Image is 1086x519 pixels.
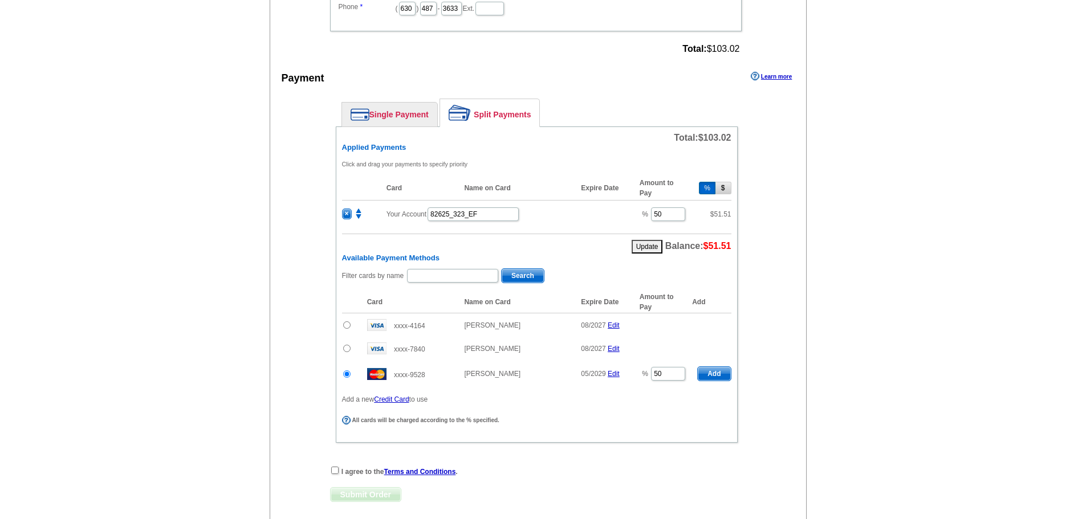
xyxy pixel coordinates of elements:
span: Search [502,269,544,283]
a: Split Payments [440,99,539,126]
th: Card [361,291,459,313]
button: Update [632,240,663,254]
button: $ [715,182,731,194]
img: visa.gif [367,342,387,354]
span: × [343,209,351,219]
span: $ [710,210,731,218]
iframe: LiveChat chat widget [858,254,1086,519]
span: % [642,370,648,378]
img: move.png [353,209,364,219]
th: Add [692,291,731,313]
a: Edit [608,321,620,329]
p: Click and drag your payments to specify priority [342,159,731,169]
span: Submit Order [331,488,401,501]
button: × [342,209,352,219]
a: Single Payment [342,103,437,126]
span: 08/2027 [581,345,605,353]
a: Credit Card [374,395,409,403]
a: Edit [608,370,620,378]
td: Your Account [381,200,634,228]
h6: Available Payment Methods [342,254,731,263]
button: Search [501,268,544,283]
label: Phone [339,2,396,12]
div: All cards will be charged according to the % specified. [342,416,729,425]
span: 08/2027 [581,321,605,329]
span: [PERSON_NAME] [464,345,520,353]
span: $51.51 [703,241,731,251]
span: % [642,210,648,218]
span: [PERSON_NAME] [464,370,520,378]
img: split-payment.png [449,105,471,121]
span: [PERSON_NAME] [464,321,520,329]
th: Expire Date [575,291,633,313]
a: Learn more [751,72,792,81]
th: Card [381,176,459,201]
img: single-payment.png [351,108,369,121]
span: $103.02 [682,44,739,54]
span: xxxx-9528 [394,371,425,379]
th: Amount to Pay [634,291,692,313]
th: Name on Card [458,291,575,313]
img: visa.gif [367,319,387,331]
th: Expire Date [575,176,633,201]
span: Total: [674,133,731,142]
th: Name on Card [458,176,575,201]
strong: I agree to the . [341,468,458,476]
a: Terms and Conditions [384,468,456,476]
span: 51.51 [714,210,731,218]
span: $103.02 [698,133,731,142]
div: Payment [282,71,324,86]
strong: Total: [682,44,706,54]
label: Filter cards by name [342,271,404,281]
input: PO #: [428,207,519,221]
h6: Applied Payments [342,143,731,152]
span: 05/2029 [581,370,605,378]
span: Balance: [665,241,731,251]
th: Amount to Pay [634,176,692,201]
a: Edit [608,345,620,353]
button: Add [697,366,731,381]
span: xxxx-7840 [394,345,425,353]
button: % [699,182,715,194]
span: xxxx-4164 [394,322,425,330]
span: Add [698,367,730,381]
p: Add a new to use [342,394,731,404]
img: mast.gif [367,368,387,380]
